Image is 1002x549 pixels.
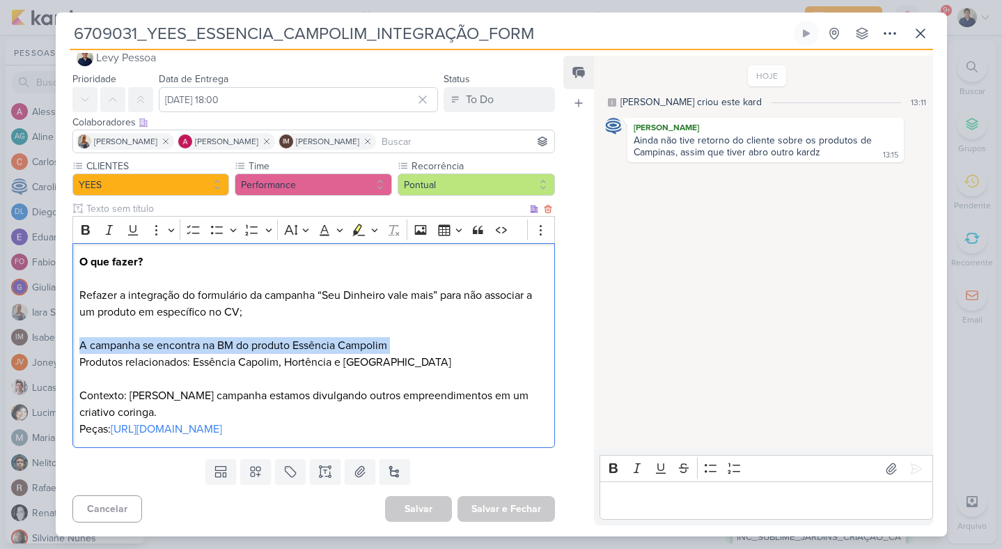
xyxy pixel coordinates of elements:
div: Editor toolbar [600,455,932,482]
span: [PERSON_NAME] [94,135,157,148]
div: Editor toolbar [72,216,556,243]
label: CLIENTES [85,159,230,173]
p: Peças: [79,421,547,438]
input: Texto sem título [84,201,528,216]
label: Time [247,159,392,173]
label: Recorrência [410,159,555,173]
div: Isabella Machado Guimarães [279,134,293,148]
img: Alessandra Gomes [178,134,192,148]
img: Iara Santos [77,134,91,148]
div: [PERSON_NAME] criou este kard [620,95,762,109]
div: Ainda não tive retorno do cliente sobre os produtos de Campinas, assim que tiver abro outro kardz [634,134,875,158]
span: [PERSON_NAME] [296,135,359,148]
p: Refazer a integração do formulário da campanha “Seu Dinheiro vale mais” para não associar a um pr... [79,287,547,354]
span: [PERSON_NAME] [195,135,258,148]
p: Produtos relacionados: Essência Capolim, Hortência e [GEOGRAPHIC_DATA] Contexto: [PERSON_NAME] ca... [79,354,547,421]
a: [URL][DOMAIN_NAME] [111,422,222,436]
button: YEES [72,173,230,196]
img: Caroline Traven De Andrade [605,118,622,134]
span: Levy Pessoa [96,49,156,66]
div: To Do [466,91,494,108]
label: Data de Entrega [159,73,228,85]
div: Editor editing area: main [72,243,556,449]
button: Pontual [398,173,555,196]
div: [PERSON_NAME] [630,121,900,134]
button: Cancelar [72,495,142,523]
input: Select a date [159,87,439,112]
label: Prioridade [72,73,116,85]
img: Levy Pessoa [77,49,93,66]
div: Ligar relógio [801,28,812,39]
div: 13:15 [883,150,898,161]
p: IM [283,139,290,146]
strong: O que fazer? [79,255,143,269]
div: 13:11 [911,96,926,109]
input: Kard Sem Título [70,21,791,46]
div: Colaboradores [72,115,556,130]
input: Buscar [379,133,552,150]
button: To Do [444,87,555,112]
div: Editor editing area: main [600,481,932,520]
button: Performance [235,173,392,196]
button: Levy Pessoa [72,45,556,70]
label: Status [444,73,470,85]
